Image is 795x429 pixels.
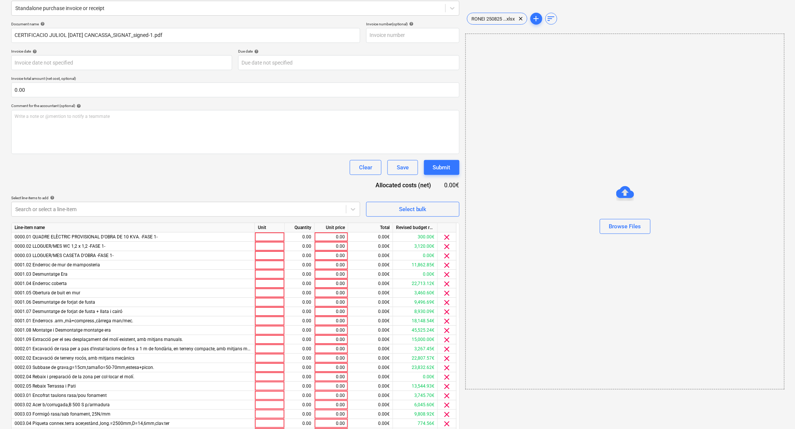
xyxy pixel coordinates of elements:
div: 0.00€ [348,419,393,428]
div: 6,045.60€ [393,400,438,410]
span: 0000.02 LLOGUER/MES WC 1,2 x 1,2 -FASE 1- [15,244,105,249]
div: 774.56€ [393,419,438,428]
button: Browse Files [600,219,651,234]
span: 0001.09 Extracció per el seu desplaçament del molí existent, amb mitjans manuals. [15,337,183,342]
button: Submit [424,160,459,175]
div: 15,000.00€ [393,335,438,344]
span: 0002.04 Rebaix i preparació de la zona per col·locar el molí. [15,374,134,379]
div: 0.00 [288,307,311,316]
span: 0002.03 Subbase de grava,g=15cm,tamaño=50-70mm,estesa+picon. [15,365,154,370]
div: Unit [255,223,285,232]
div: 0.00 [288,316,311,326]
span: RONEI 250825 ...xlsx [467,16,520,22]
input: Due date not specified [238,55,459,70]
div: 3,267.45€ [393,344,438,354]
div: Invoice date [11,49,232,54]
div: 0.00€ [348,400,393,410]
div: 0.00€ [348,382,393,391]
div: Document name [11,22,360,26]
span: help [75,104,81,108]
div: Due date [238,49,459,54]
button: Select bulk [366,202,459,217]
input: Invoice total amount (net cost, optional) [11,82,459,97]
div: 23,832.62€ [393,363,438,372]
span: clear [443,373,452,382]
span: clear [443,307,452,316]
div: 22,713.12€ [393,279,438,288]
span: clear [443,419,452,428]
div: 0.00 [318,316,345,326]
div: 0.00 [318,410,345,419]
div: 0.00 [288,270,311,279]
div: 0.00 [288,400,311,410]
input: Document name [11,28,360,43]
div: 0.00 [318,242,345,251]
span: help [49,195,54,200]
div: 0.00 [318,391,345,400]
span: clear [443,401,452,410]
div: Clear [359,163,372,172]
div: 0.00€ [348,251,393,260]
span: clear [443,354,452,363]
div: Submit [433,163,450,172]
div: 300.00€ [393,232,438,242]
span: clear [517,14,526,23]
div: 0.00 [288,242,311,251]
div: 0.00€ [348,344,393,354]
div: 0.00 [288,344,311,354]
div: Save [397,163,409,172]
span: 0003.01 Encofrat taulons rasa/pou fonament [15,393,107,398]
div: 0.00€ [393,270,438,279]
div: 0.00€ [348,298,393,307]
span: clear [443,289,452,298]
span: clear [443,391,452,400]
div: 0.00 [288,391,311,400]
input: Invoice date not specified [11,55,232,70]
div: 0.00 [318,335,345,344]
div: 0.00€ [348,288,393,298]
div: Comment for the accountant (optional) [11,103,459,108]
span: 0000.03 LLOGUER/MES CASETA D'OBRA -FASE 1- [15,253,113,258]
div: 9,808.92€ [393,410,438,419]
span: clear [443,335,452,344]
p: Invoice total amount (net cost, optional) [11,76,459,82]
div: 0.00 [318,372,345,382]
span: clear [443,363,452,372]
div: 13,544.93€ [393,382,438,391]
div: Quantity [285,223,315,232]
span: clear [443,251,452,260]
div: 0.00 [288,260,311,270]
div: 0.00 [318,298,345,307]
span: 0001.07 Desmuntatge de forjat de fusta + llata i cairó [15,309,122,314]
div: 0.00€ [348,335,393,344]
div: 0.00 [318,354,345,363]
div: 0.00€ [348,326,393,335]
span: 0003.04 Piqueta connex.terra acer,estànd.,long.=2500mm,D=14,6mm,clav.ter [15,421,169,426]
span: help [408,22,414,26]
span: 0002.02 Excavació de terreny rocós, amb mitjans mecànics [15,356,134,361]
div: 18,148.54€ [393,316,438,326]
span: 0001.03 Desmuntatge Era [15,272,68,277]
div: 0.00€ [348,410,393,419]
div: Select line-items to add [11,195,360,200]
div: RONEI 250825 ...xlsx [467,13,527,25]
span: 0001.05 Obertura de buit en mur [15,290,80,295]
div: 0.00€ [348,307,393,316]
span: 0001.08 Montatge i Desmontatge montatge era [15,328,111,333]
div: 0.00 [318,260,345,270]
div: 0.00 [318,419,345,428]
div: 0.00 [288,363,311,372]
div: 0.00€ [393,372,438,382]
div: Total [348,223,393,232]
span: 0001.02 Enderroc de mur de mamposteria [15,262,100,267]
div: 0.00€ [348,354,393,363]
div: 0.00 [288,326,311,335]
span: clear [443,345,452,354]
div: 0.00 [318,382,345,391]
div: Select bulk [399,204,427,214]
div: 0.00 [288,382,311,391]
div: 0.00€ [348,232,393,242]
div: 22,807.57€ [393,354,438,363]
span: 0002.01 Excavació de rasa per a pas d'instal·lacions de fins a 1 m de fondària, en terreny compac... [15,346,332,351]
div: 0.00 [288,335,311,344]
